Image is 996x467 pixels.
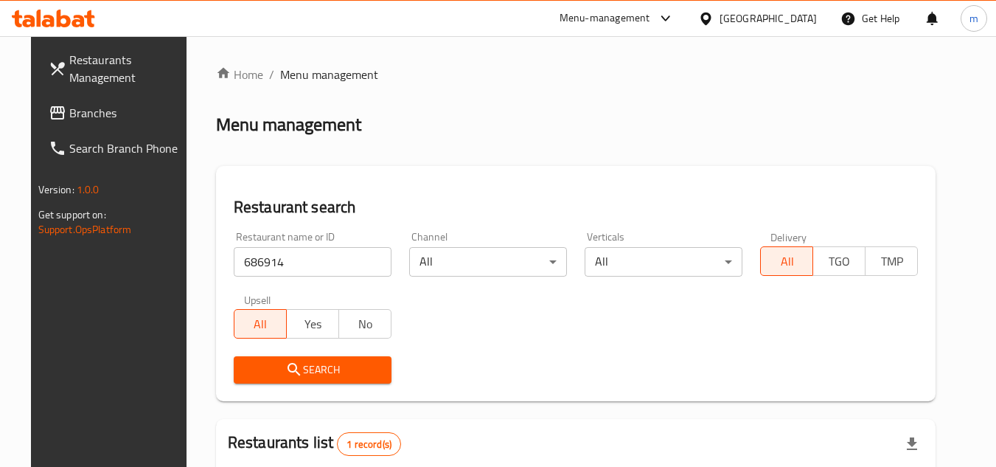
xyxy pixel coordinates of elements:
[234,309,287,339] button: All
[234,247,391,277] input: Search for restaurant name or ID..
[216,66,936,83] nav: breadcrumb
[865,246,918,276] button: TMP
[560,10,650,27] div: Menu-management
[228,432,401,456] h2: Restaurants list
[345,314,386,335] span: No
[216,66,263,83] a: Home
[37,131,198,166] a: Search Branch Phone
[337,432,401,456] div: Total records count
[77,180,100,199] span: 1.0.0
[38,205,106,224] span: Get support on:
[240,314,281,335] span: All
[969,10,978,27] span: m
[286,309,339,339] button: Yes
[216,113,361,136] h2: Menu management
[338,437,400,452] span: 1 record(s)
[69,139,186,157] span: Search Branch Phone
[69,104,186,122] span: Branches
[244,294,271,305] label: Upsell
[37,42,198,95] a: Restaurants Management
[338,309,391,339] button: No
[770,232,807,242] label: Delivery
[38,220,132,239] a: Support.OpsPlatform
[585,247,742,277] div: All
[234,356,391,384] button: Search
[871,251,912,272] span: TMP
[69,51,186,86] span: Restaurants Management
[812,246,866,276] button: TGO
[234,196,919,218] h2: Restaurant search
[819,251,860,272] span: TGO
[269,66,274,83] li: /
[280,66,378,83] span: Menu management
[894,426,930,462] div: Export file
[409,247,567,277] div: All
[293,314,333,335] span: Yes
[245,361,380,379] span: Search
[760,246,813,276] button: All
[720,10,817,27] div: [GEOGRAPHIC_DATA]
[37,95,198,131] a: Branches
[767,251,807,272] span: All
[38,180,74,199] span: Version:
